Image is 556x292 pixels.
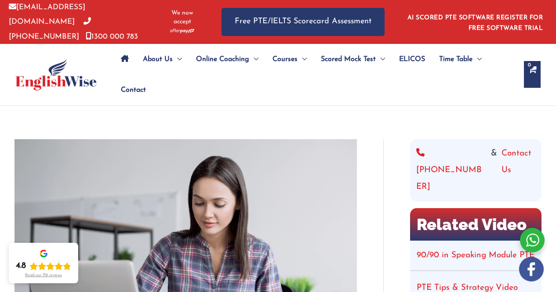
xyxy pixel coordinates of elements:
[416,145,487,195] a: [PHONE_NUMBER]
[439,44,472,75] span: Time Table
[392,44,432,75] a: ELICOS
[402,7,547,36] aside: Header Widget 1
[196,44,249,75] span: Online Coaching
[143,44,173,75] span: About Us
[519,257,544,281] img: white-facebook.png
[314,44,392,75] a: Scored Mock TestMenu Toggle
[16,261,71,271] div: Rating: 4.8 out of 5
[410,208,541,241] h2: Related Video
[407,14,543,32] a: AI SCORED PTE SOFTWARE REGISTER FOR FREE SOFTWARE TRIAL
[114,75,146,105] a: Contact
[376,44,385,75] span: Menu Toggle
[15,59,97,90] img: cropped-ew-logo
[249,44,258,75] span: Menu Toggle
[9,4,85,25] a: [EMAIL_ADDRESS][DOMAIN_NAME]
[16,261,26,271] div: 4.8
[432,44,489,75] a: Time TableMenu Toggle
[417,251,534,260] a: 90/90 in Speaking Module PTE
[265,44,314,75] a: CoursesMenu Toggle
[298,44,307,75] span: Menu Toggle
[189,44,265,75] a: Online CoachingMenu Toggle
[86,33,138,40] a: 1300 000 783
[472,44,482,75] span: Menu Toggle
[136,44,189,75] a: About UsMenu Toggle
[399,44,425,75] span: ELICOS
[417,284,518,292] a: PTE Tips & Strategy Video
[173,44,182,75] span: Menu Toggle
[121,75,146,105] span: Contact
[25,273,62,278] div: Read our 718 reviews
[9,18,91,40] a: [PHONE_NUMBER]
[273,44,298,75] span: Courses
[165,9,200,26] span: We now accept
[170,29,194,33] img: Afterpay-Logo
[416,145,535,195] div: &
[501,145,535,195] a: Contact Us
[114,44,515,105] nav: Site Navigation: Main Menu
[524,61,541,88] a: View Shopping Cart, empty
[222,8,385,36] a: Free PTE/IELTS Scorecard Assessment
[321,44,376,75] span: Scored Mock Test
